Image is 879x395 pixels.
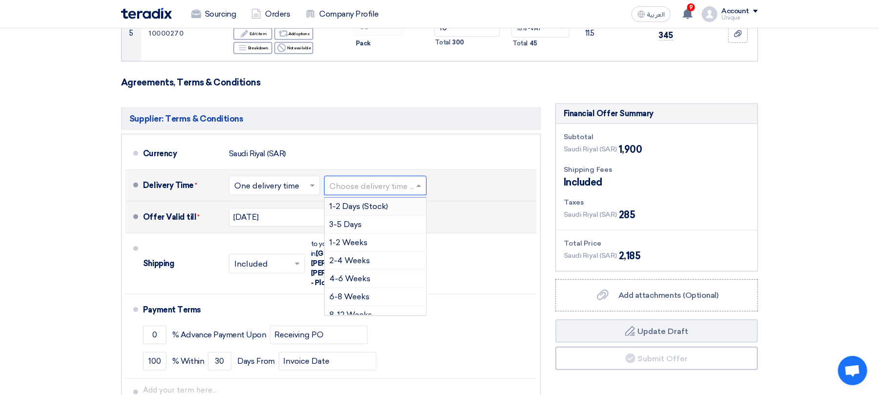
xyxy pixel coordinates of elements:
[298,3,387,25] a: Company Profile
[233,42,272,54] div: Breakdown
[838,356,867,385] div: Open chat
[237,356,275,366] span: Days From
[279,352,376,371] input: payment-term-2
[618,291,718,300] span: Add attachments (Optional)
[329,238,368,247] span: 1-2 Weeks
[564,238,750,249] div: Total Price
[564,165,750,175] div: Shipping Fees
[229,145,286,163] div: Saudi Riyal (SAR)
[274,42,313,54] div: Not available
[435,38,450,47] span: Total
[329,292,369,301] span: 6-8 Weeks
[564,144,617,154] span: Saudi Riyal (SAR)
[564,197,750,208] div: Taxes
[619,142,642,157] span: 1,900
[121,107,541,130] h5: Supplier: Terms & Conditions
[329,220,362,229] span: 3-5 Days
[143,352,166,371] input: payment-term-2
[619,208,635,222] span: 285
[122,6,141,61] td: 5
[647,11,665,18] span: العربية
[452,38,464,47] span: 300
[564,209,617,220] span: Saudi Riyal (SAR)
[311,249,417,287] span: [GEOGRAPHIC_DATA], Yanbu` [PERSON_NAME], [PERSON_NAME] Industrial Port - Plot #5 Opposite to whar...
[143,142,221,166] div: Currency
[329,202,388,211] span: 1-2 Days (Stock)
[244,3,298,25] a: Orders
[329,274,370,283] span: 4-6 Weeks
[143,326,166,344] input: payment-term-1
[233,28,272,40] div: Edit item
[356,39,371,48] span: Pack
[564,250,617,261] span: Saudi Riyal (SAR)
[141,6,225,61] td: 10000270
[721,15,758,21] div: Unique
[721,7,749,16] div: Account
[564,175,602,189] span: Included
[564,132,750,142] div: Subtotal
[577,6,651,61] td: 11.5
[329,256,370,265] span: 2-4 Weeks
[184,3,244,25] a: Sourcing
[121,77,758,88] h3: Agreements, Terms & Conditions
[143,174,221,197] div: Delivery Time
[329,310,372,319] span: 8-12 Weeks
[208,352,231,371] input: payment-term-2
[512,39,528,48] span: Total
[270,326,368,344] input: payment-term-2
[687,3,695,11] span: 9
[143,206,221,229] div: Offer Valid till
[172,330,266,340] span: % Advance Payment Upon
[143,252,221,275] div: Shipping
[555,347,758,370] button: Submit Offer
[143,298,525,322] div: Payment Terms
[702,6,717,22] img: profile_test.png
[311,239,418,288] div: to your company address in
[619,249,641,263] span: 2,185
[632,6,671,22] button: العربية
[564,108,654,120] div: Financial Offer Summary
[555,319,758,343] button: Update Draft
[659,30,674,41] span: 345
[530,39,537,48] span: 45
[229,208,327,227] input: yyyy-mm-dd
[121,8,172,19] img: Teradix logo
[172,356,204,366] span: % Within
[274,28,313,40] div: Add options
